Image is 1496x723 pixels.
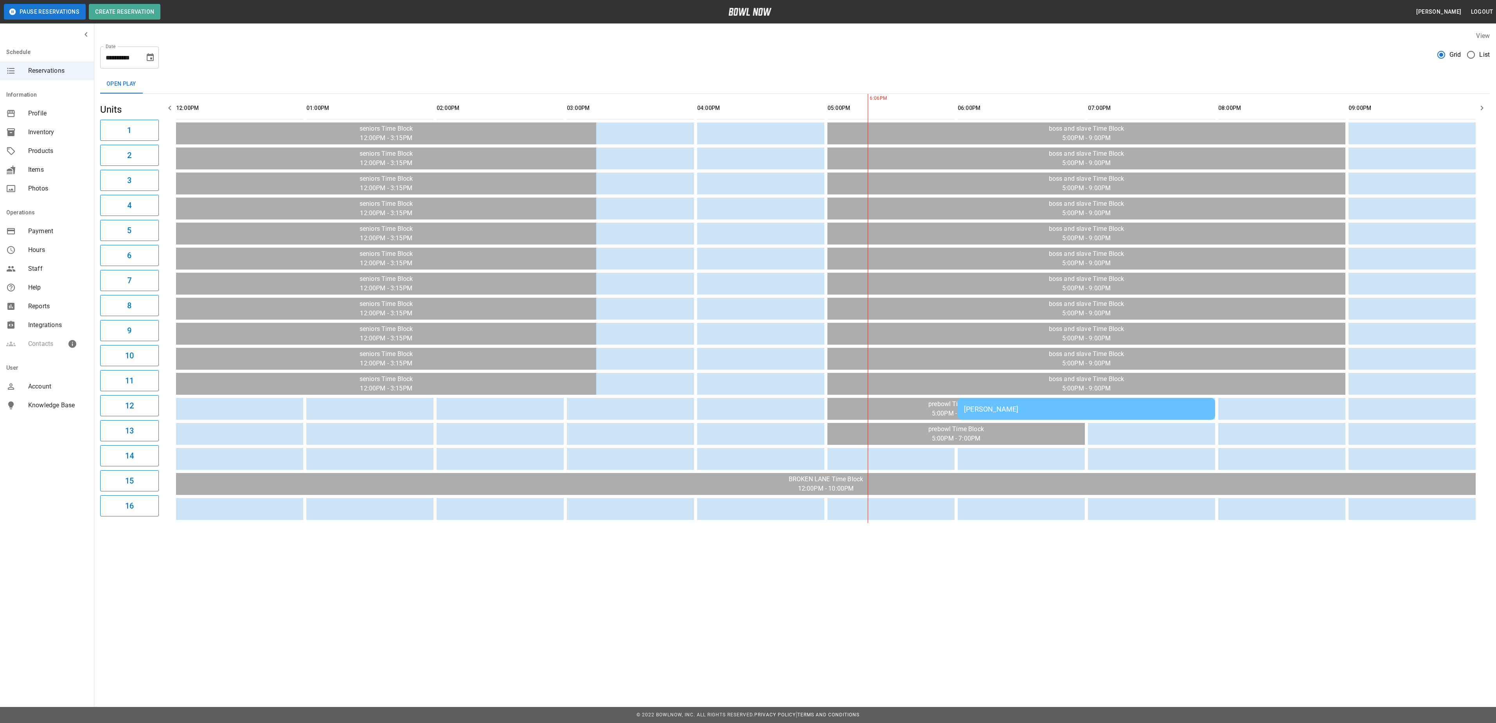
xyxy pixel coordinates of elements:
h6: 7 [127,274,131,287]
h6: 4 [127,199,131,212]
h6: 1 [127,124,131,137]
button: Choose date, selected date is Sep 2, 2025 [142,50,158,65]
a: Privacy Policy [754,712,796,718]
h6: 2 [127,149,131,162]
span: Reservations [28,66,88,76]
h6: 3 [127,174,131,187]
th: 04:00PM [697,97,824,119]
span: Products [28,146,88,156]
button: [PERSON_NAME] [1413,5,1464,19]
span: Grid [1449,50,1461,59]
span: Profile [28,109,88,118]
button: 1 [100,120,159,141]
button: 4 [100,195,159,216]
h5: Units [100,103,159,116]
div: inventory tabs [100,75,1490,94]
button: Pause Reservations [4,4,86,20]
span: Inventory [28,128,88,137]
h6: 11 [125,374,134,387]
span: List [1479,50,1490,59]
img: logo [728,8,771,16]
button: 16 [100,495,159,516]
th: 01:00PM [306,97,433,119]
span: Help [28,283,88,292]
button: 15 [100,470,159,491]
h6: 15 [125,475,134,487]
h6: 10 [125,349,134,362]
th: 07:00PM [1088,97,1215,119]
span: Integrations [28,320,88,330]
span: Reports [28,302,88,311]
h6: 12 [125,399,134,412]
a: Terms and Conditions [797,712,859,718]
h6: 8 [127,299,131,312]
button: 14 [100,445,159,466]
button: 12 [100,395,159,416]
h6: 16 [125,500,134,512]
th: 08:00PM [1218,97,1345,119]
span: Items [28,165,88,174]
button: Create Reservation [89,4,160,20]
button: 8 [100,295,159,316]
button: 7 [100,270,159,291]
button: Open Play [100,75,142,94]
span: Knowledge Base [28,401,88,410]
span: Photos [28,184,88,193]
span: © 2022 BowlNow, Inc. All Rights Reserved. [637,712,754,718]
span: Payment [28,227,88,236]
button: 6 [100,245,159,266]
span: Staff [28,264,88,273]
th: 03:00PM [567,97,694,119]
button: 2 [100,145,159,166]
h6: 6 [127,249,131,262]
th: 05:00PM [827,97,955,119]
button: 3 [100,170,159,191]
th: 09:00PM [1349,97,1476,119]
button: 5 [100,220,159,241]
th: 12:00PM [176,97,303,119]
span: Account [28,382,88,391]
span: Hours [28,245,88,255]
th: 02:00PM [437,97,564,119]
th: 06:00PM [958,97,1085,119]
h6: 14 [125,450,134,462]
button: 13 [100,420,159,441]
table: sticky table [173,94,1479,523]
h6: 5 [127,224,131,237]
button: 10 [100,345,159,366]
span: 6:06PM [868,95,870,103]
h6: 9 [127,324,131,337]
button: 9 [100,320,159,341]
button: 11 [100,370,159,391]
div: [PERSON_NAME] [964,405,1209,413]
label: View [1476,32,1490,40]
button: Logout [1468,5,1496,19]
h6: 13 [125,424,134,437]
